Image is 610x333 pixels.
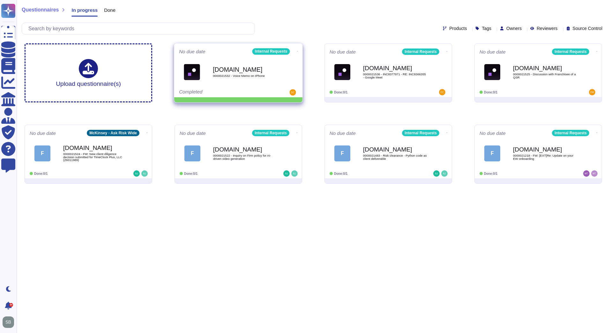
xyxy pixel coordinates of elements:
img: user [583,170,590,177]
b: [DOMAIN_NAME] [513,65,577,71]
div: Internal Requests [552,130,589,136]
span: Done: 0/1 [484,172,497,175]
span: 0000021483 - Risk clearance - Python code as client deliverable [363,154,427,160]
img: Logo [184,64,200,80]
b: [DOMAIN_NAME] [363,65,427,71]
div: 9+ [9,303,13,307]
img: Logo [334,64,350,80]
div: Internal Requests [402,48,439,55]
img: user [3,316,14,328]
span: No due date [30,131,56,136]
span: In progress [71,8,98,12]
div: Internal Requests [252,130,289,136]
span: 0000021522 - Inquiry on Firm policy for AI-driven video generation [213,154,277,160]
span: Done: 0/1 [484,91,497,94]
span: Tags [482,26,491,31]
img: user [433,170,440,177]
img: user [291,170,298,177]
button: user [1,315,19,329]
span: Done: 0/1 [184,172,197,175]
span: No due date [480,49,506,54]
span: 0000021218 - FW: [EXT]Re: Update on your EW onboarding [513,154,577,160]
span: No due date [480,131,506,136]
span: Done: 0/1 [34,172,48,175]
span: No due date [330,49,356,54]
img: user [589,89,595,95]
b: [DOMAIN_NAME] [213,146,277,152]
div: Internal Requests [252,48,290,55]
img: user [141,170,148,177]
img: user [283,170,290,177]
span: 0000021536 - INC8377971 - RE: INC8366355 - Google Meet [363,73,427,79]
span: Reviewers [537,26,557,31]
span: Done: 0/1 [334,91,347,94]
input: Search by keywords [25,23,255,34]
span: Done [104,8,115,12]
img: Logo [484,64,500,80]
b: [DOMAIN_NAME] [513,146,577,152]
span: Source Control [573,26,602,31]
img: user [439,89,445,95]
div: Internal Requests [402,130,439,136]
img: user [290,89,296,96]
span: 0000021525 - Discussion with Franchisee of a QSR [513,73,577,79]
span: Owners [506,26,522,31]
span: Products [449,26,467,31]
div: Upload questionnaire(s) [56,59,121,87]
span: No due date [330,131,356,136]
b: [DOMAIN_NAME] [213,66,277,72]
span: No due date [180,131,206,136]
img: user [591,170,598,177]
div: F [484,145,500,161]
span: No due date [179,49,205,54]
span: Questionnaires [22,7,59,12]
span: 0000021524 - FW: New client diligence decision submitted for TimeClock Plus, LLC (Z6011989) [63,152,127,162]
div: F [184,145,200,161]
div: McKinsey - Ask Risk Wide [87,130,139,136]
b: [DOMAIN_NAME] [63,145,127,151]
img: user [441,170,448,177]
b: [DOMAIN_NAME] [363,146,427,152]
div: F [34,145,50,161]
div: Internal Requests [552,48,589,55]
div: F [334,145,350,161]
div: Completed [179,89,258,96]
span: Done: 0/1 [334,172,347,175]
img: user [133,170,140,177]
span: 0000021532 - Voice Memo on IPhone [213,74,277,78]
